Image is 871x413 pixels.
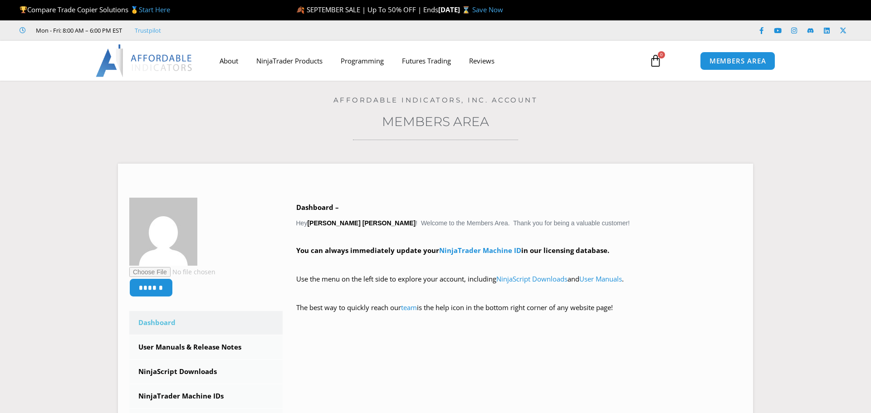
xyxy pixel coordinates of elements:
img: 🏆 [20,6,27,13]
a: Members Area [382,114,489,129]
strong: [PERSON_NAME] [PERSON_NAME] [307,219,416,227]
a: NinjaScript Downloads [129,360,283,384]
a: 0 [636,48,675,74]
span: Mon - Fri: 8:00 AM – 6:00 PM EST [34,25,122,36]
nav: Menu [210,50,639,71]
p: Use the menu on the left side to explore your account, including and . [296,273,742,298]
a: User Manuals & Release Notes [129,335,283,359]
a: MEMBERS AREA [700,52,776,70]
img: LogoAI | Affordable Indicators – NinjaTrader [96,44,193,77]
a: NinjaTrader Products [247,50,332,71]
span: 0 [658,51,665,58]
div: Hey ! Welcome to the Members Area. Thank you for being a valuable customer! [296,201,742,327]
a: Programming [332,50,393,71]
a: Save Now [472,5,503,14]
a: About [210,50,247,71]
a: Reviews [460,50,504,71]
a: NinjaTrader Machine ID [439,246,521,255]
strong: [DATE] ⌛ [438,5,472,14]
span: Compare Trade Copier Solutions 🥇 [20,5,170,14]
span: 🍂 SEPTEMBER SALE | Up To 50% OFF | Ends [296,5,438,14]
a: Dashboard [129,311,283,335]
img: d4eb92c60c29804ee1916bd69661e881d37e866da58aadcb784fab07fcd252fa [129,198,197,266]
a: User Manuals [579,274,622,283]
b: Dashboard – [296,203,339,212]
a: Trustpilot [135,25,161,36]
a: Affordable Indicators, Inc. Account [333,96,538,104]
a: Futures Trading [393,50,460,71]
p: The best way to quickly reach our is the help icon in the bottom right corner of any website page! [296,301,742,327]
a: team [401,303,417,312]
strong: You can always immediately update your in our licensing database. [296,246,609,255]
a: NinjaTrader Machine IDs [129,384,283,408]
a: NinjaScript Downloads [496,274,568,283]
a: Start Here [139,5,170,14]
span: MEMBERS AREA [710,58,766,64]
